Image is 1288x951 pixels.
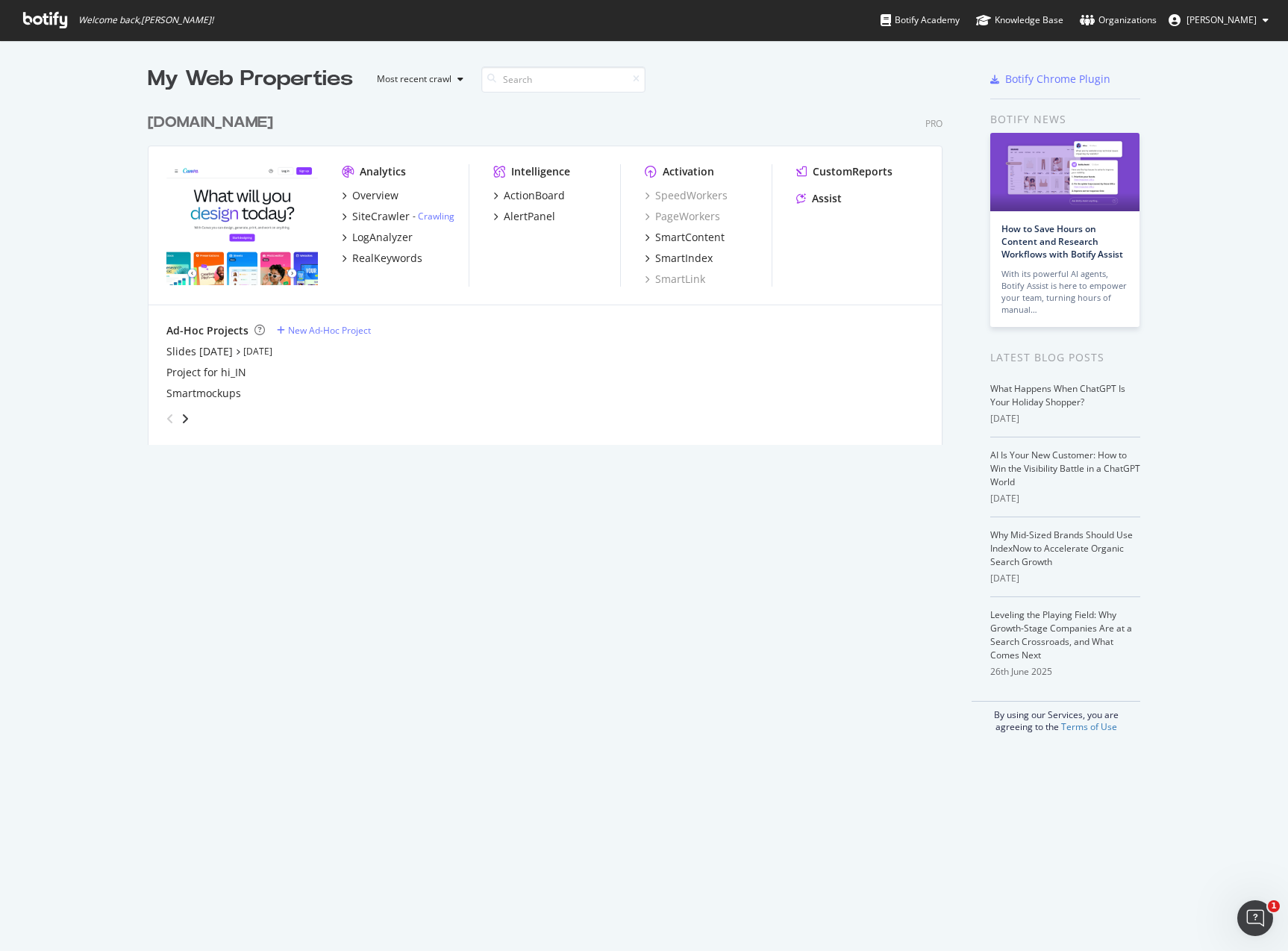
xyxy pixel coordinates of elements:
div: Ad-Hoc Projects [166,323,248,338]
a: CustomReports [796,164,892,179]
a: How to Save Hours on Content and Research Workflows with Botify Assist [1001,222,1123,261]
div: AlertPanel [504,209,555,224]
div: Overview [352,188,398,203]
div: Assist [812,191,842,206]
div: LogAnalyzer [352,230,413,245]
a: [DATE] [243,345,272,358]
div: angle-right [180,411,190,426]
a: Smartmockups [166,386,241,401]
a: ActionBoard [493,188,565,203]
div: grid [148,94,954,445]
a: Botify Chrome Plugin [990,72,1110,87]
a: New Ad-Hoc Project [277,324,371,337]
a: SmartContent [645,230,725,245]
a: RealKeywords [342,251,422,266]
div: [DATE] [990,572,1140,585]
div: Botify news [990,111,1140,128]
button: [PERSON_NAME] [1157,8,1281,32]
div: Knowledge Base [976,13,1063,28]
a: Leveling the Playing Field: Why Growth-Stage Companies Are at a Search Crossroads, and What Comes... [990,608,1132,661]
div: Botify Academy [881,13,960,28]
div: [DATE] [990,492,1140,505]
div: Latest Blog Posts [990,349,1140,366]
a: SiteCrawler- Crawling [342,209,454,224]
div: Botify Chrome Plugin [1005,72,1110,87]
a: SmartLink [645,272,705,287]
div: With its powerful AI agents, Botify Assist is here to empower your team, turning hours of manual… [1001,268,1128,316]
div: Organizations [1080,13,1157,28]
div: Analytics [360,164,406,179]
div: CustomReports [813,164,892,179]
a: PageWorkers [645,209,720,224]
div: Pro [925,117,942,130]
div: By using our Services, you are agreeing to the [972,701,1140,733]
div: Most recent crawl [377,75,451,84]
div: angle-left [160,407,180,431]
div: My Web Properties [148,64,353,94]
div: New Ad-Hoc Project [288,324,371,337]
iframe: Intercom live chat [1237,900,1273,936]
a: LogAnalyzer [342,230,413,245]
div: RealKeywords [352,251,422,266]
div: SmartContent [655,230,725,245]
div: SmartIndex [655,251,713,266]
input: Search [481,66,645,93]
div: - [413,210,454,222]
a: Assist [796,191,842,206]
a: AlertPanel [493,209,555,224]
a: Overview [342,188,398,203]
div: Intelligence [511,164,570,179]
span: 1 [1268,900,1280,912]
a: SmartIndex [645,251,713,266]
a: Terms of Use [1061,720,1117,733]
a: Project for hi_IN [166,365,246,380]
span: An Nguyen [1187,13,1257,26]
img: canva.com [166,164,318,285]
a: Why Mid-Sized Brands Should Use IndexNow to Accelerate Organic Search Growth [990,528,1133,568]
div: ActionBoard [504,188,565,203]
a: AI Is Your New Customer: How to Win the Visibility Battle in a ChatGPT World [990,449,1140,488]
div: SiteCrawler [352,209,410,224]
div: 26th June 2025 [990,665,1140,679]
div: [DATE] [990,412,1140,425]
span: Welcome back, [PERSON_NAME] ! [78,14,213,26]
a: What Happens When ChatGPT Is Your Holiday Shopper? [990,382,1125,408]
a: Crawling [418,210,454,222]
img: How to Save Hours on Content and Research Workflows with Botify Assist [990,133,1139,211]
a: SpeedWorkers [645,188,728,203]
a: [DOMAIN_NAME] [148,112,279,134]
a: Slides [DATE] [166,344,233,359]
div: [DOMAIN_NAME] [148,112,273,134]
div: Activation [663,164,714,179]
button: Most recent crawl [365,67,469,91]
